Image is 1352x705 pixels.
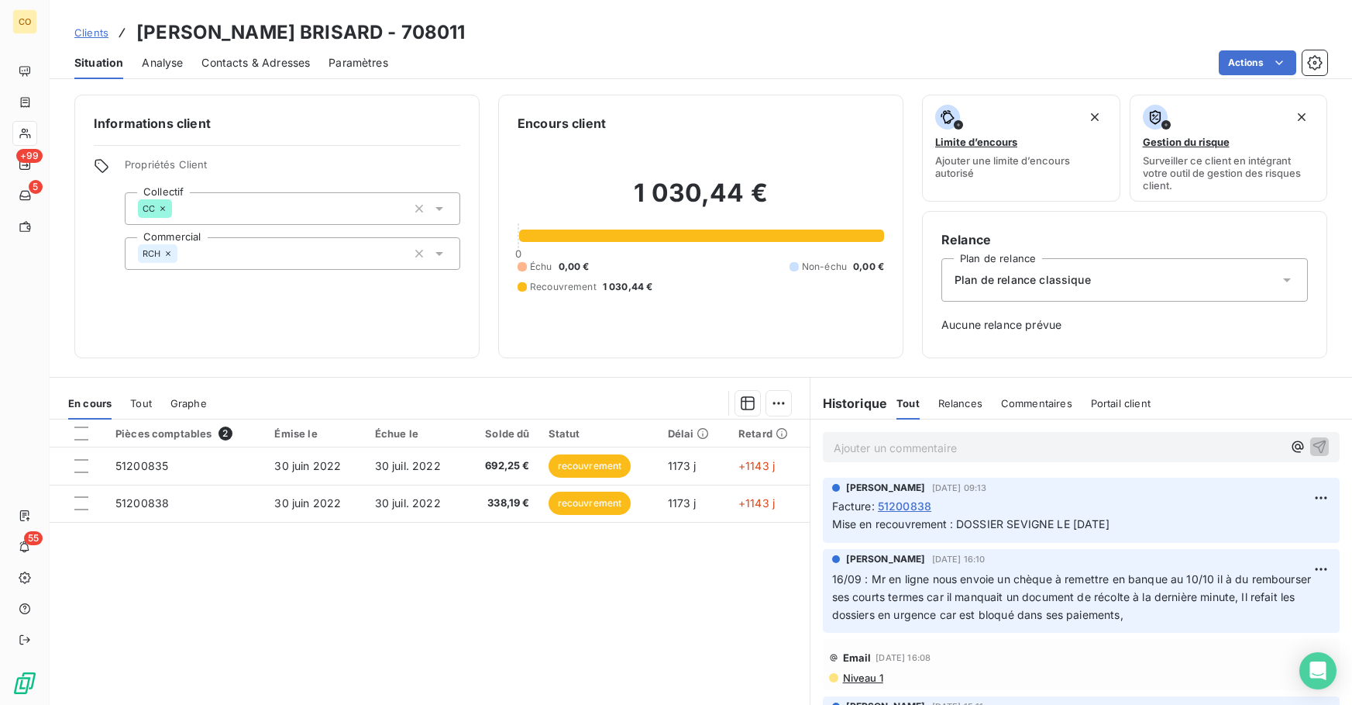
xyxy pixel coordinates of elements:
span: recouvrement [549,454,631,478]
h2: 1 030,44 € [518,178,884,224]
span: Gestion du risque [1143,136,1230,148]
span: Plan de relance classique [955,272,1091,288]
div: Pièces comptables [115,427,256,441]
span: 1173 j [668,496,697,510]
a: Clients [74,25,108,40]
div: CO [12,9,37,34]
span: Surveiller ce client en intégrant votre outil de gestion des risques client. [1143,154,1315,192]
span: Relances [938,397,982,410]
span: 30 juil. 2022 [375,496,441,510]
span: 1 030,44 € [603,280,653,294]
h6: Encours client [518,114,606,133]
span: 51200838 [878,498,931,514]
span: 2 [218,427,232,441]
span: Paramètres [329,55,388,71]
span: Échu [530,260,552,274]
span: 0,00 € [559,260,590,274]
span: Recouvrement [530,280,597,294]
span: Facture : [832,498,875,514]
button: Actions [1219,50,1296,75]
span: 692,25 € [474,458,530,474]
span: +1143 j [738,459,775,472]
div: Délai [668,427,721,440]
span: 51200838 [115,496,169,510]
span: Ajouter une limite d’encours autorisé [935,154,1107,179]
span: 30 juin 2022 [274,496,341,510]
span: 338,19 € [474,496,530,511]
span: Contacts & Adresses [201,55,310,71]
span: 30 juin 2022 [274,459,341,472]
span: [DATE] 16:10 [932,555,986,564]
span: 55 [24,531,43,545]
div: Échue le [375,427,456,440]
span: 5 [29,180,43,194]
img: Logo LeanPay [12,671,37,696]
span: Situation [74,55,123,71]
h6: Relance [941,230,1308,249]
span: Commentaires [1001,397,1072,410]
span: Portail client [1091,397,1151,410]
div: Statut [549,427,649,440]
h3: [PERSON_NAME] BRISARD - 708011 [136,19,466,47]
h6: Historique [810,394,888,413]
span: 30 juil. 2022 [375,459,441,472]
div: Émise le [274,427,356,440]
span: 0 [515,247,521,260]
span: Aucune relance prévue [941,317,1308,333]
span: CC [143,204,155,213]
span: Email [843,651,872,664]
input: Ajouter une valeur [177,247,190,261]
input: Ajouter une valeur [172,202,184,216]
span: Limite d’encours [935,136,1017,148]
span: [PERSON_NAME] [846,552,926,566]
span: Tout [896,397,920,410]
div: Retard [738,427,800,440]
span: +1143 j [738,496,775,510]
span: 0,00 € [853,260,884,274]
button: Limite d’encoursAjouter une limite d’encours autorisé [922,95,1120,202]
span: [DATE] 09:13 [932,483,987,492]
span: Propriétés Client [125,158,460,180]
span: +99 [16,149,43,163]
span: Tout [130,397,152,410]
span: Analyse [142,55,183,71]
span: Niveau 1 [841,672,883,684]
span: Non-échu [802,260,847,274]
span: [PERSON_NAME] [846,481,926,495]
div: Solde dû [474,427,530,440]
span: Graphe [170,397,207,410]
span: En cours [68,397,112,410]
span: 16/09 : Mr en ligne nous envoie un chèque à remettre en banque au 10/10 il à du rembourser ses co... [832,572,1315,621]
span: Mise en recouvrement : DOSSIER SEVIGNE LE [DATE] [832,517,1109,530]
h6: Informations client [94,114,460,133]
span: recouvrement [549,492,631,515]
span: [DATE] 16:08 [876,653,931,662]
span: Clients [74,26,108,39]
span: RCH [143,249,160,258]
div: Open Intercom Messenger [1299,652,1337,689]
span: 1173 j [668,459,697,472]
span: 51200835 [115,459,168,472]
button: Gestion du risqueSurveiller ce client en intégrant votre outil de gestion des risques client. [1130,95,1328,202]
